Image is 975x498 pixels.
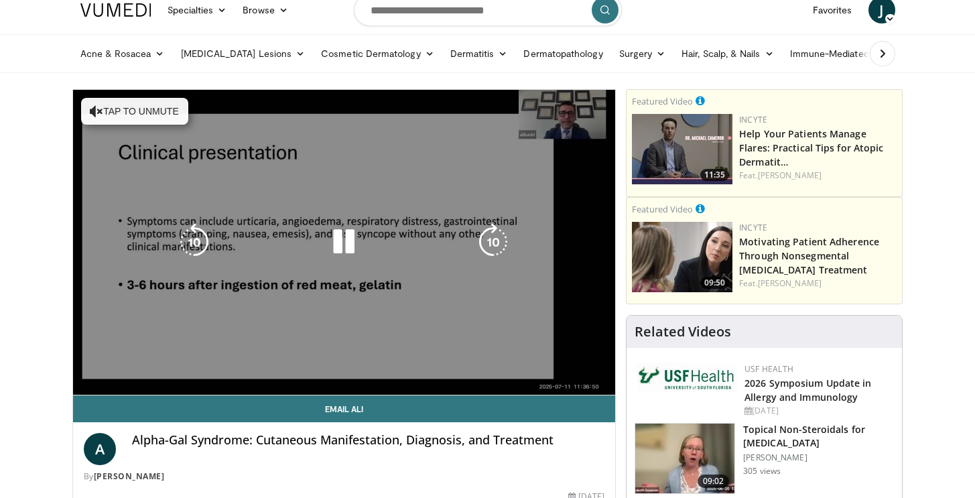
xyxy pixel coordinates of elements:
[782,40,891,67] a: Immune-Mediated
[81,98,188,125] button: Tap to unmute
[632,203,693,215] small: Featured Video
[673,40,781,67] a: Hair, Scalp, & Nails
[739,170,897,182] div: Feat.
[743,466,781,477] p: 305 views
[700,277,729,289] span: 09:50
[442,40,516,67] a: Dermatitis
[739,222,767,233] a: Incyte
[515,40,610,67] a: Dermatopathology
[632,114,732,184] a: 11:35
[635,324,731,340] h4: Related Videos
[94,471,165,482] a: [PERSON_NAME]
[744,377,871,403] a: 2026 Symposium Update in Allergy and Immunology
[313,40,442,67] a: Cosmetic Dermatology
[84,433,116,465] a: A
[743,423,894,450] h3: Topical Non-Steroidals for [MEDICAL_DATA]
[700,169,729,181] span: 11:35
[739,277,897,290] div: Feat.
[632,222,732,292] a: 09:50
[758,277,822,289] a: [PERSON_NAME]
[744,363,793,375] a: USF Health
[632,114,732,184] img: 601112bd-de26-4187-b266-f7c9c3587f14.png.150x105_q85_crop-smart_upscale.jpg
[698,475,730,488] span: 09:02
[632,222,732,292] img: 39505ded-af48-40a4-bb84-dee7792dcfd5.png.150x105_q85_crop-smart_upscale.jpg
[632,95,693,107] small: Featured Video
[73,395,616,422] a: Email Ali
[739,127,883,168] a: Help Your Patients Manage Flares: Practical Tips for Atopic Dermatit…
[132,433,605,448] h4: Alpha-Gal Syndrome: Cutaneous Manifestation, Diagnosis, and Treatment
[744,405,891,417] div: [DATE]
[743,452,894,463] p: [PERSON_NAME]
[635,423,894,494] a: 09:02 Topical Non-Steroidals for [MEDICAL_DATA] [PERSON_NAME] 305 views
[84,471,605,483] div: By
[739,114,767,125] a: Incyte
[739,235,879,276] a: Motivating Patient Adherence Through Nonsegmental [MEDICAL_DATA] Treatment
[173,40,314,67] a: [MEDICAL_DATA] Lesions
[72,40,173,67] a: Acne & Rosacea
[73,90,616,395] video-js: Video Player
[758,170,822,181] a: [PERSON_NAME]
[80,3,151,17] img: VuMedi Logo
[611,40,674,67] a: Surgery
[637,363,738,393] img: 6ba8804a-8538-4002-95e7-a8f8012d4a11.png.150x105_q85_autocrop_double_scale_upscale_version-0.2.jpg
[635,424,734,493] img: 34a4b5e7-9a28-40cd-b963-80fdb137f70d.150x105_q85_crop-smart_upscale.jpg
